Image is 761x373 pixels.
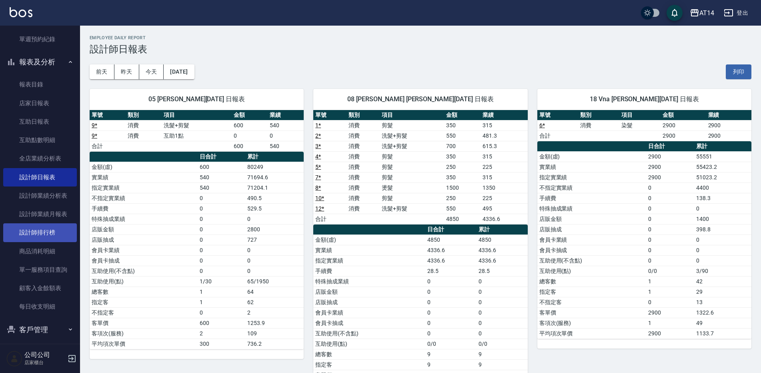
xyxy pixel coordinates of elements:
td: 平均項次單價 [537,328,646,339]
table: a dense table [90,152,304,349]
th: 類別 [578,110,619,120]
td: 剪髮 [380,151,444,162]
td: 4850 [425,235,477,245]
button: 報表及分析 [3,52,77,72]
td: 店販金額 [537,214,646,224]
td: 600 [232,120,268,130]
td: 0 [198,214,245,224]
table: a dense table [537,141,751,339]
td: 55551 [694,151,751,162]
td: 互助使用(不含點) [537,255,646,266]
h5: 公司公司 [24,351,65,359]
th: 項目 [162,110,232,120]
td: 615.3 [481,141,527,151]
td: 會員卡抽成 [537,245,646,255]
td: 4850 [477,235,528,245]
td: 0 [198,307,245,318]
td: 80249 [245,162,304,172]
td: 4336.6 [425,255,477,266]
td: 互助使用(不含點) [90,266,198,276]
button: 客戶管理 [3,319,77,340]
td: 0 [646,235,694,245]
td: 350 [444,172,481,182]
a: 單週預約紀錄 [3,30,77,48]
a: 店家日報表 [3,94,77,112]
td: 0 [245,214,304,224]
th: 項目 [380,110,444,120]
td: 0 [646,182,694,193]
td: 不指定客 [537,297,646,307]
td: 2900 [646,172,694,182]
td: 消費 [578,120,619,130]
td: 消費 [346,182,380,193]
td: 315 [481,151,527,162]
td: 會員卡業績 [313,307,425,318]
table: a dense table [537,110,751,141]
th: 單號 [537,110,579,120]
td: 指定實業績 [537,172,646,182]
td: 138.3 [694,193,751,203]
td: 特殊抽成業績 [537,203,646,214]
td: 1253.9 [245,318,304,328]
button: 會員卡管理 [3,340,77,361]
button: 昨天 [114,64,139,79]
td: 互助使用(點) [90,276,198,287]
td: 店販金額 [313,287,425,297]
td: 727 [245,235,304,245]
td: 會員卡抽成 [313,318,425,328]
td: 13 [694,297,751,307]
td: 398.8 [694,224,751,235]
th: 金額 [444,110,481,120]
button: 列印 [726,64,751,79]
th: 日合計 [646,141,694,152]
td: 0 [245,266,304,276]
td: 1 [646,318,694,328]
th: 類別 [126,110,162,120]
td: 540 [198,172,245,182]
td: 店販抽成 [537,224,646,235]
td: 不指定實業績 [90,193,198,203]
td: 消費 [126,130,162,141]
td: 特殊抽成業績 [90,214,198,224]
td: 實業績 [313,245,425,255]
td: 0 [198,255,245,266]
button: save [667,5,683,21]
td: 0 [425,287,477,297]
th: 累計 [245,152,304,162]
td: 消費 [346,120,380,130]
td: 2900 [706,120,751,130]
td: 0 [232,130,268,141]
td: 平均項次單價 [90,339,198,349]
td: 540 [268,120,304,130]
span: 05 [PERSON_NAME][DATE] 日報表 [99,95,294,103]
td: 4336.6 [481,214,527,224]
img: Person [6,351,22,367]
td: 特殊抽成業績 [313,276,425,287]
td: 客單價 [90,318,198,328]
td: 600 [198,318,245,328]
td: 1 [646,276,694,287]
td: 2900 [646,162,694,172]
td: 0 [477,318,528,328]
td: 1 [198,287,245,297]
td: 250 [444,193,481,203]
td: 28.5 [425,266,477,276]
td: 消費 [346,172,380,182]
a: 設計師排行榜 [3,223,77,242]
h3: 設計師日報表 [90,44,751,55]
td: 0 [646,255,694,266]
a: 設計師業績分析表 [3,186,77,205]
td: 0 [425,328,477,339]
td: 0 [646,214,694,224]
td: 不指定實業績 [537,182,646,193]
table: a dense table [313,110,527,225]
td: 29 [694,287,751,297]
div: AT14 [699,8,714,18]
td: 51023.2 [694,172,751,182]
td: 350 [444,120,481,130]
span: 18 Vna [PERSON_NAME][DATE] 日報表 [547,95,742,103]
td: 529.5 [245,203,304,214]
td: 指定客 [537,287,646,297]
td: 0 [198,224,245,235]
td: 0/0 [477,339,528,349]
